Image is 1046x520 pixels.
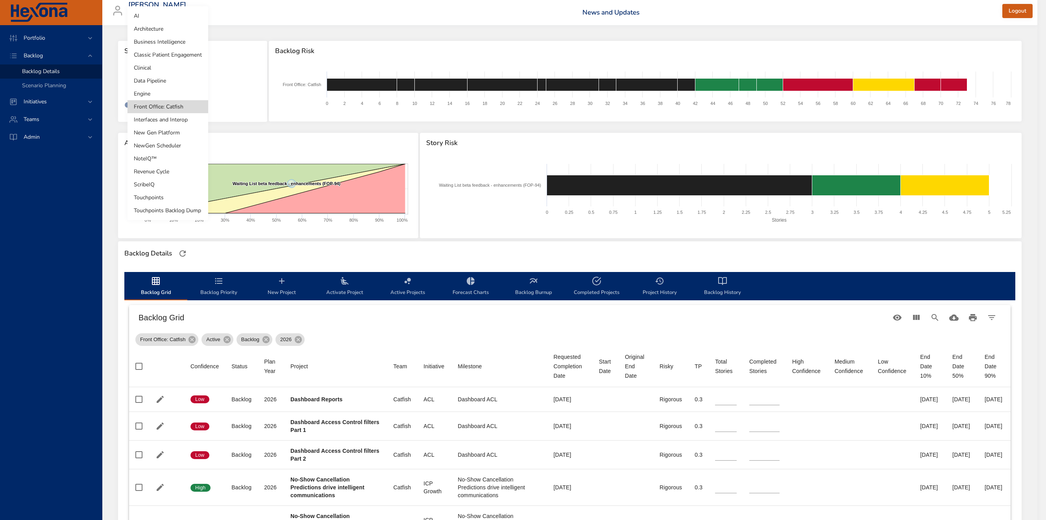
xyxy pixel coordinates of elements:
li: Clinical [128,61,208,74]
li: NewGen Scheduler [128,139,208,152]
li: Classic Patient Engagement [128,48,208,61]
li: Touchpoints [128,191,208,204]
li: New Gen Platform [128,126,208,139]
li: Interfaces and Interop [128,113,208,126]
li: Architecture [128,22,208,35]
li: Data Pipeline [128,74,208,87]
li: Engine [128,87,208,100]
li: NoteIQ™ [128,152,208,165]
li: ScribeIQ [128,178,208,191]
li: Revenue Cycle [128,165,208,178]
li: Touchpoints Backlog Dump [128,204,208,217]
li: Business Intelligence [128,35,208,48]
li: AI [128,9,208,22]
li: Front Office: Catfish [128,100,208,113]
